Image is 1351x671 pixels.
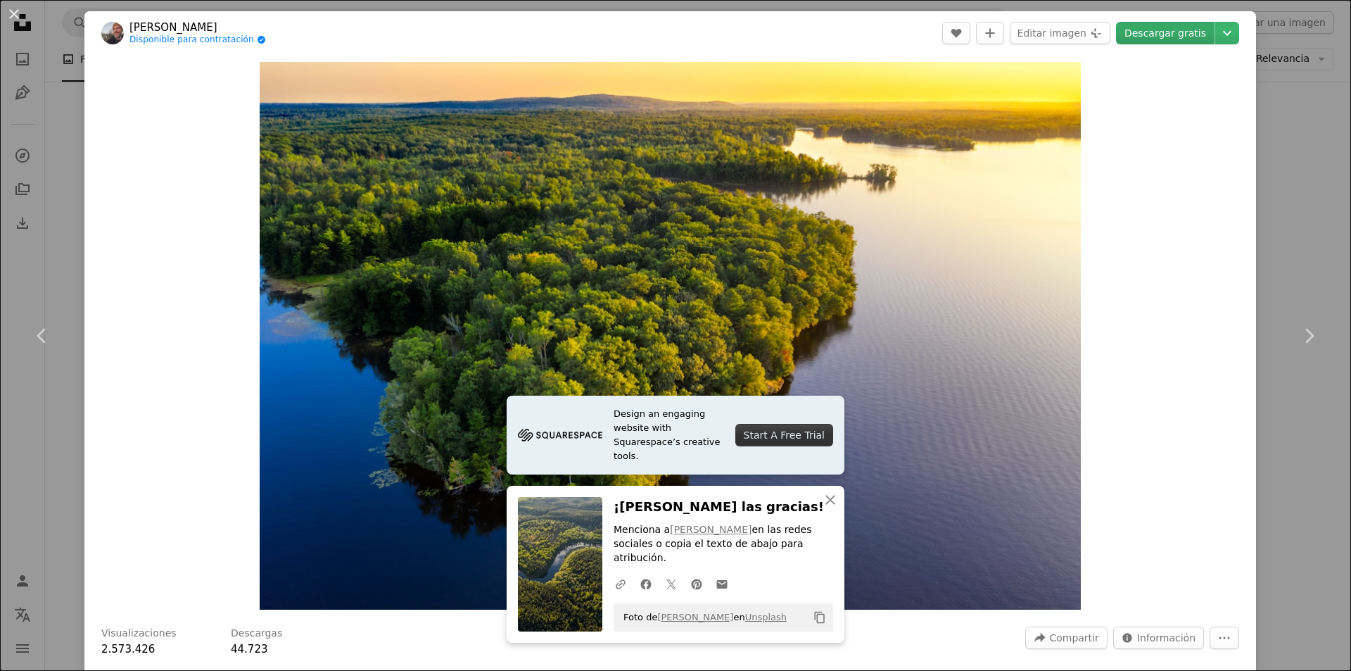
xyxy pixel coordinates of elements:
[735,424,833,446] div: Start A Free Trial
[808,606,832,629] button: Copiar al portapapeles
[670,524,751,535] a: [PERSON_NAME]
[101,22,124,44] img: Ve al perfil de Dave Hoefler
[1267,268,1351,403] a: Siguiente
[684,570,709,598] a: Comparte en Pinterest
[633,570,659,598] a: Comparte en Facebook
[1025,627,1107,649] button: Compartir esta imagen
[942,22,970,44] button: Me gusta
[1010,22,1110,44] button: Editar imagen
[614,497,833,518] h3: ¡[PERSON_NAME] las gracias!
[1113,627,1204,649] button: Estadísticas sobre esta imagen
[614,407,724,463] span: Design an engaging website with Squarespace’s creative tools.
[614,523,833,565] p: Menciona a en las redes sociales o copia el texto de abajo para atribución.
[260,62,1081,610] img: Isla durante el día
[231,643,268,656] span: 44.723
[1049,627,1098,648] span: Compartir
[129,20,266,35] a: [PERSON_NAME]
[518,425,602,446] img: file-1705255347840-230a6ab5bca9image
[616,606,787,629] span: Foto de en
[657,612,733,622] a: [PERSON_NAME]
[1210,627,1239,649] button: Más acciones
[976,22,1004,44] button: Añade a la colección
[1137,627,1195,648] span: Información
[507,396,844,475] a: Design an engaging website with Squarespace’s creative tools.Start A Free Trial
[101,627,177,641] h3: Visualizaciones
[1116,22,1214,44] a: Descargar gratis
[1215,22,1239,44] button: Elegir el tamaño de descarga
[745,612,787,622] a: Unsplash
[231,627,282,641] h3: Descargas
[129,35,266,46] a: Disponible para contratación
[709,570,735,598] a: Comparte por correo electrónico
[101,643,155,656] span: 2.573.426
[659,570,684,598] a: Comparte en Twitter
[260,62,1081,610] button: Ampliar en esta imagen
